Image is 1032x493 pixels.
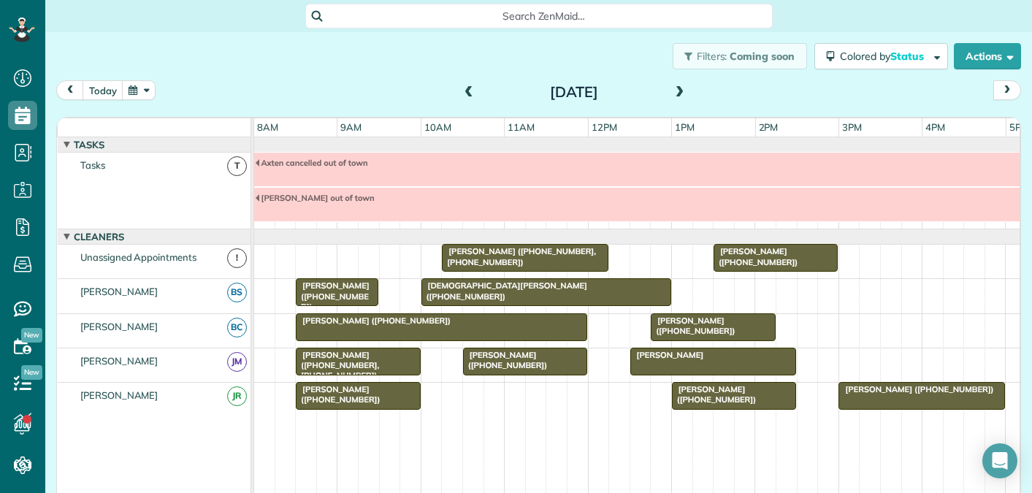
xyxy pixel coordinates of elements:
[954,43,1021,69] button: Actions
[227,352,247,372] span: JM
[254,193,375,203] span: [PERSON_NAME] out of town
[922,121,948,133] span: 4pm
[295,316,451,326] span: [PERSON_NAME] ([PHONE_NUMBER])
[77,321,161,332] span: [PERSON_NAME]
[295,384,381,405] span: [PERSON_NAME] ([PHONE_NUMBER])
[630,350,705,360] span: [PERSON_NAME]
[838,384,994,394] span: [PERSON_NAME] ([PHONE_NUMBER])
[730,50,795,63] span: Coming soon
[697,50,727,63] span: Filters:
[1006,121,1032,133] span: 5pm
[672,121,697,133] span: 1pm
[441,246,596,267] span: [PERSON_NAME] ([PHONE_NUMBER], [PHONE_NUMBER])
[295,280,370,312] span: [PERSON_NAME] ([PHONE_NUMBER])
[589,121,620,133] span: 12pm
[77,251,199,263] span: Unassigned Appointments
[840,50,929,63] span: Colored by
[56,80,84,100] button: prev
[814,43,948,69] button: Colored byStatus
[77,159,108,171] span: Tasks
[505,121,538,133] span: 11am
[756,121,781,133] span: 2pm
[227,386,247,406] span: JR
[839,121,865,133] span: 3pm
[650,316,735,336] span: [PERSON_NAME] ([PHONE_NUMBER])
[713,246,798,267] span: [PERSON_NAME] ([PHONE_NUMBER])
[227,318,247,337] span: BC
[462,350,548,370] span: [PERSON_NAME] ([PHONE_NUMBER])
[671,384,757,405] span: [PERSON_NAME] ([PHONE_NUMBER])
[421,280,587,301] span: [DEMOGRAPHIC_DATA][PERSON_NAME] ([PHONE_NUMBER])
[254,158,369,168] span: Axten cancelled out of town
[337,121,364,133] span: 9am
[77,355,161,367] span: [PERSON_NAME]
[993,80,1021,100] button: next
[77,286,161,297] span: [PERSON_NAME]
[295,350,379,381] span: [PERSON_NAME] ([PHONE_NUMBER], [PHONE_NUMBER])
[21,365,42,380] span: New
[227,283,247,302] span: BS
[21,328,42,343] span: New
[483,84,665,100] h2: [DATE]
[71,139,107,150] span: Tasks
[982,443,1017,478] div: Open Intercom Messenger
[71,231,127,242] span: Cleaners
[77,389,161,401] span: [PERSON_NAME]
[227,156,247,176] span: T
[254,121,281,133] span: 8am
[227,248,247,268] span: !
[421,121,454,133] span: 10am
[83,80,123,100] button: today
[890,50,926,63] span: Status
